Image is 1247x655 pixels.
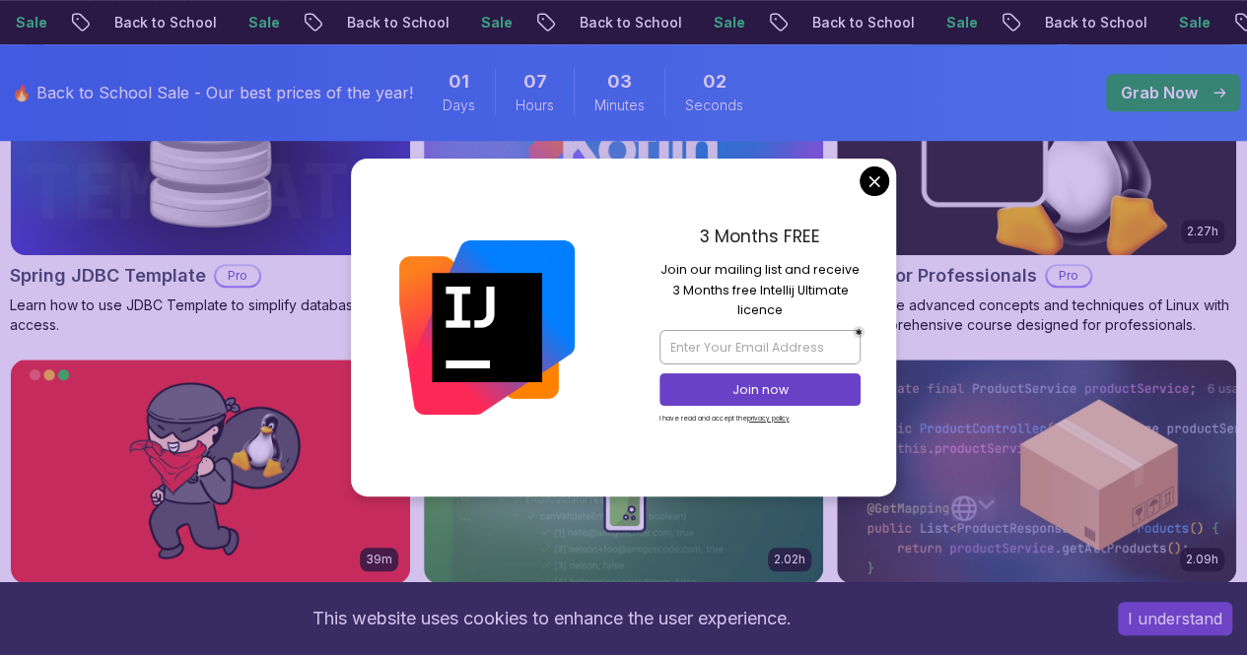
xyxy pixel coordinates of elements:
div: This website uses cookies to enhance the user experience. [15,597,1088,640]
span: Days [443,96,475,115]
span: 7 Hours [523,68,547,96]
p: Back to School [98,13,232,33]
a: Spring JDBC Template card57mSpring JDBC TemplateProLearn how to use JDBC Template to simplify dat... [10,31,411,335]
span: 3 Minutes [607,68,632,96]
span: Hours [516,96,554,115]
p: Back to School [563,13,697,33]
p: Sale [930,13,993,33]
h2: Linux for Professionals [836,262,1037,290]
p: Grab Now [1121,81,1198,104]
img: Kotlin for Beginners card [424,32,823,255]
p: Back to School [796,13,930,33]
a: Linux for Professionals card2.27hLinux for ProfessionalsProMaster the advanced concepts and techn... [836,31,1237,335]
h2: Spring JDBC Template [10,262,206,290]
span: 1 Days [449,68,469,96]
p: 2.27h [1187,224,1218,239]
p: 2.09h [1186,552,1218,567]
p: Pro [1047,266,1090,286]
button: Accept cookies [1118,602,1232,635]
p: Pro [216,266,259,286]
p: Back to School [1028,13,1162,33]
img: Spring JDBC Template card [11,32,410,255]
p: 🔥 Back to School Sale - Our best prices of the year! [12,81,413,104]
img: Spring Boot Product API card [837,360,1236,583]
span: Seconds [685,96,743,115]
p: Master the advanced concepts and techniques of Linux with our comprehensive course designed for p... [836,295,1237,335]
p: Sale [232,13,295,33]
span: Minutes [594,96,645,115]
p: Sale [697,13,760,33]
p: 39m [366,552,392,567]
a: Linux Over The Wire Bandit card39mLinux Over The Wire BanditProLearn the basics of Linux and Bash. [10,359,411,643]
p: Sale [464,13,527,33]
img: Linux Over The Wire Bandit card [11,360,410,583]
span: 2 Seconds [703,68,727,96]
p: Learn how to use JDBC Template to simplify database access. [10,295,411,335]
img: Linux for Professionals card [837,32,1236,255]
p: Back to School [330,13,464,33]
p: Sale [1162,13,1225,33]
p: 2.02h [774,552,805,567]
